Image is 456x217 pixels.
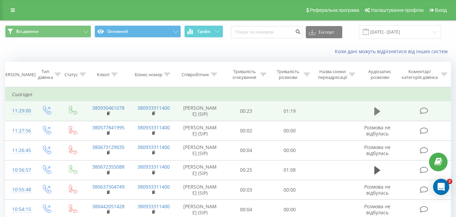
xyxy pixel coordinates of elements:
[268,180,312,200] td: 00:00
[97,72,110,78] div: Клієнт
[92,164,125,170] a: 380672355088
[335,48,451,55] a: Коли дані можуть відрізнятися вiд інших систем
[274,69,302,80] div: Тривалість розмови
[92,144,125,150] a: 380673129035
[12,124,26,137] div: 11:27:56
[176,101,224,121] td: [PERSON_NAME] (SIP)
[268,160,312,180] td: 01:08
[12,164,26,177] div: 10:56:57
[364,144,391,156] span: Розмова не відбулась
[92,124,125,131] a: 380577841995
[38,69,53,80] div: Тип дзвінка
[12,183,26,196] div: 10:55:48
[184,25,223,38] button: Графік
[268,101,312,121] td: 01:19
[12,104,26,117] div: 11:29:00
[5,25,91,38] button: Всі дзвінки
[364,183,391,196] span: Розмова не відбулась
[137,203,170,210] a: 380933311400
[231,26,302,38] input: Пошук за номером
[92,183,125,190] a: 380637304749
[224,140,268,160] td: 00:04
[400,69,439,80] div: Коментар/категорія дзвінка
[224,101,268,121] td: 00:23
[224,160,268,180] td: 00:25
[92,203,125,210] a: 380442051428
[364,124,391,137] span: Розмова не відбулась
[363,69,397,80] div: Аудіозапис розмови
[433,179,449,195] div: Open Intercom Messenger
[268,121,312,140] td: 00:00
[12,203,26,216] div: 10:54:15
[364,203,391,216] span: Розмова не відбулась
[371,7,424,13] span: Налаштування профілю
[135,72,162,78] div: Бізнес номер
[95,25,181,38] button: Основний
[137,105,170,111] a: 380933311400
[182,72,209,78] div: Співробітник
[137,183,170,190] a: 380933311400
[176,121,224,140] td: [PERSON_NAME] (SIP)
[197,29,211,34] span: Графік
[92,105,125,111] a: 380930461078
[5,88,451,101] td: Сьогодні
[224,180,268,200] td: 00:03
[268,140,312,160] td: 00:00
[224,121,268,140] td: 00:02
[16,29,38,34] span: Всі дзвінки
[64,72,78,78] div: Статус
[176,180,224,200] td: [PERSON_NAME] (SIP)
[137,164,170,170] a: 380933311400
[1,72,35,78] div: [PERSON_NAME]
[435,7,447,13] span: Вихід
[447,179,452,184] span: 2
[12,144,26,157] div: 11:26:45
[176,160,224,180] td: [PERSON_NAME] (SIP)
[137,124,170,131] a: 380933311400
[310,7,359,13] span: Реферальна програма
[306,26,342,38] button: Експорт
[318,69,347,80] div: Назва схеми переадресації
[176,140,224,160] td: [PERSON_NAME] (SIP)
[137,144,170,150] a: 380933311400
[231,69,259,80] div: Тривалість очікування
